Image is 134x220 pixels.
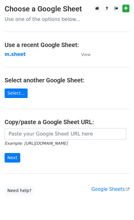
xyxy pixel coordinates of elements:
[5,52,25,57] a: m.sheet
[81,52,90,57] small: View
[5,118,129,126] h4: Copy/paste a Google Sheet URL:
[5,128,126,140] input: Paste your Google Sheet URL here
[5,186,34,195] a: Need help?
[5,88,28,98] a: Select...
[5,16,129,22] p: Use one of the options below...
[5,5,129,14] h3: Choose a Google Sheet
[75,52,90,57] a: View
[5,153,20,163] input: Next
[5,77,129,84] h4: Select another Google Sheet:
[5,141,67,146] small: Example: [URL][DOMAIN_NAME]
[5,41,129,49] h4: Use a recent Google Sheet:
[91,187,129,192] a: Google Sheets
